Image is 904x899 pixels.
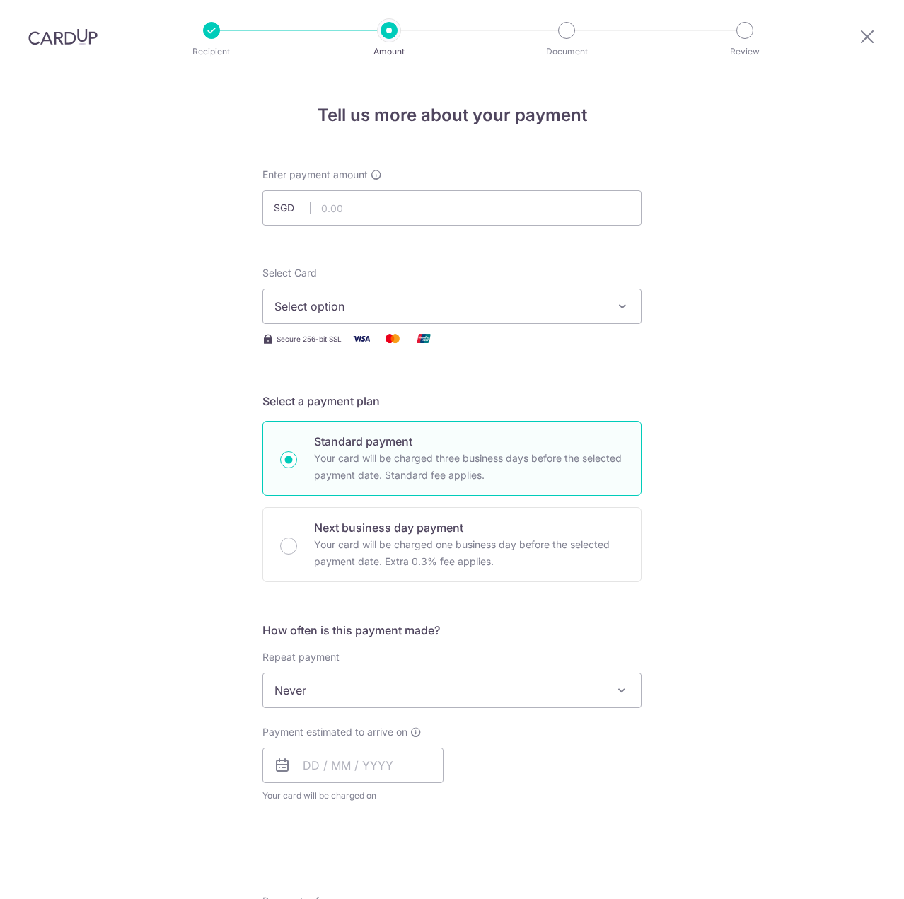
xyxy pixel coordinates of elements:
[262,168,368,182] span: Enter payment amount
[514,45,619,59] p: Document
[314,450,624,484] p: Your card will be charged three business days before the selected payment date. Standard fee appl...
[262,622,642,639] h5: How often is this payment made?
[263,673,641,707] span: Never
[274,298,604,315] span: Select option
[693,45,797,59] p: Review
[274,201,311,215] span: SGD
[262,393,642,410] h5: Select a payment plan
[277,333,342,344] span: Secure 256-bit SSL
[262,289,642,324] button: Select option
[262,673,642,708] span: Never
[314,433,624,450] p: Standard payment
[337,45,441,59] p: Amount
[262,789,444,803] span: Your card will be charged on
[262,103,642,128] h4: Tell us more about your payment
[159,45,264,59] p: Recipient
[262,725,407,739] span: Payment estimated to arrive on
[262,748,444,783] input: DD / MM / YYYY
[262,267,317,279] span: translation missing: en.payables.payment_networks.credit_card.summary.labels.select_card
[262,650,340,664] label: Repeat payment
[28,28,98,45] img: CardUp
[314,519,624,536] p: Next business day payment
[262,190,642,226] input: 0.00
[410,330,438,347] img: Union Pay
[347,330,376,347] img: Visa
[314,536,624,570] p: Your card will be charged one business day before the selected payment date. Extra 0.3% fee applies.
[378,330,407,347] img: Mastercard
